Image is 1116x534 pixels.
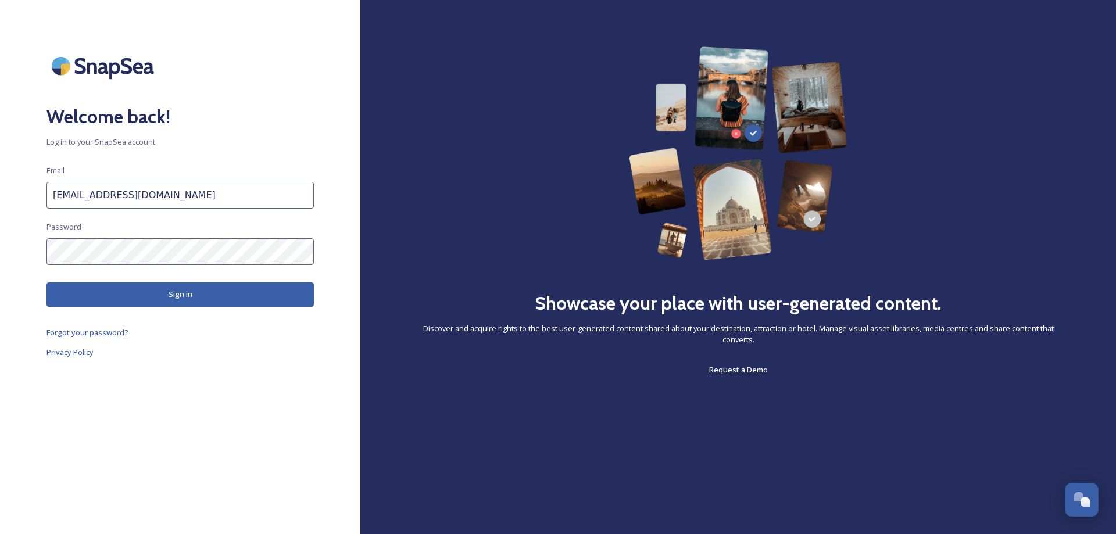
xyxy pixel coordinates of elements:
span: Forgot your password? [46,327,128,338]
input: john.doe@snapsea.io [46,182,314,209]
a: Request a Demo [709,363,768,377]
span: Privacy Policy [46,347,94,357]
img: 63b42ca75bacad526042e722_Group%20154-p-800.png [629,46,847,260]
button: Open Chat [1065,483,1099,517]
span: Password [46,221,81,232]
button: Sign in [46,282,314,306]
a: Forgot your password? [46,325,314,339]
h2: Welcome back! [46,103,314,131]
span: Request a Demo [709,364,768,375]
img: SnapSea Logo [46,46,163,85]
span: Discover and acquire rights to the best user-generated content shared about your destination, att... [407,323,1069,345]
span: Email [46,165,65,176]
span: Log in to your SnapSea account [46,137,314,148]
a: Privacy Policy [46,345,314,359]
h2: Showcase your place with user-generated content. [535,289,942,317]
